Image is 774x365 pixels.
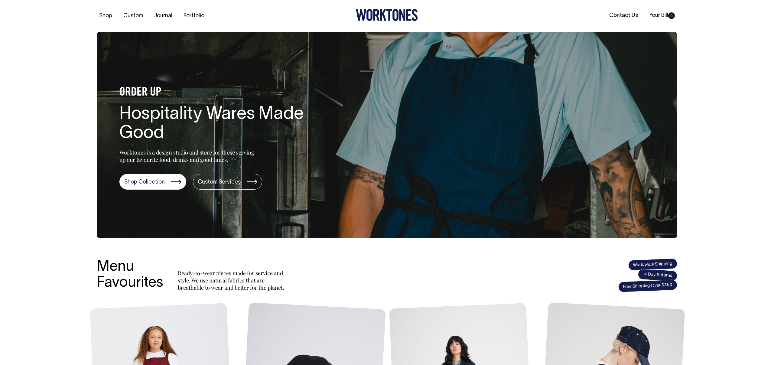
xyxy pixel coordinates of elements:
span: Worldwide Shipping [628,258,677,271]
a: Custom [121,11,145,21]
span: 0 [668,12,675,19]
span: Free Shipping Over $350 [618,279,677,292]
a: Your Bill0 [647,11,677,21]
a: Shop Collection [119,174,186,190]
a: Journal [152,11,175,21]
p: Worktones is a design studio and store for those serving up our favourite food, drinks and good t... [119,149,257,163]
h3: Menu Favourites [97,259,163,291]
h1: Hospitality Wares Made Good [119,105,313,144]
span: 14 Day Returns [638,269,678,282]
p: Ready-to-wear pieces made for service and style. We use natural fabrics that are breathable to we... [178,269,287,291]
a: Portfolio [181,11,207,21]
h4: ORDER UP [119,86,313,99]
a: Custom Services [193,174,262,190]
a: Shop [97,11,115,21]
a: Contact Us [607,11,640,21]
